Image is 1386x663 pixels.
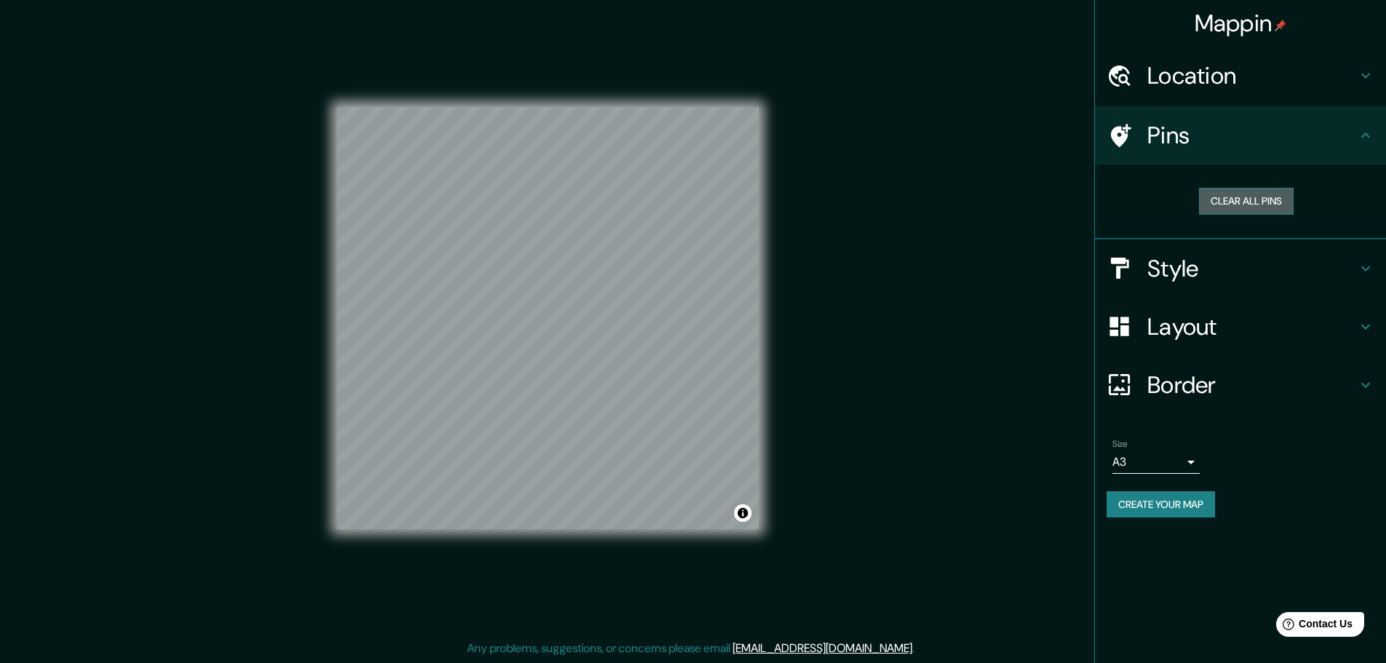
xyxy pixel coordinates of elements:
[917,640,920,657] div: .
[467,640,915,657] p: Any problems, suggestions, or concerns please email .
[733,640,912,656] a: [EMAIL_ADDRESS][DOMAIN_NAME]
[1147,312,1357,341] h4: Layout
[1275,20,1286,31] img: pin-icon.png
[1095,47,1386,105] div: Location
[1107,491,1215,518] button: Create your map
[1095,356,1386,414] div: Border
[1112,437,1128,450] label: Size
[1095,106,1386,164] div: Pins
[1147,370,1357,400] h4: Border
[1256,606,1370,647] iframe: Help widget launcher
[1199,188,1294,215] button: Clear all pins
[915,640,917,657] div: .
[1147,254,1357,283] h4: Style
[1095,239,1386,298] div: Style
[1147,121,1357,150] h4: Pins
[1195,9,1287,38] h4: Mappin
[1095,298,1386,356] div: Layout
[337,107,759,529] canvas: Map
[734,504,752,522] button: Toggle attribution
[1112,450,1200,474] div: A3
[1147,61,1357,90] h4: Location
